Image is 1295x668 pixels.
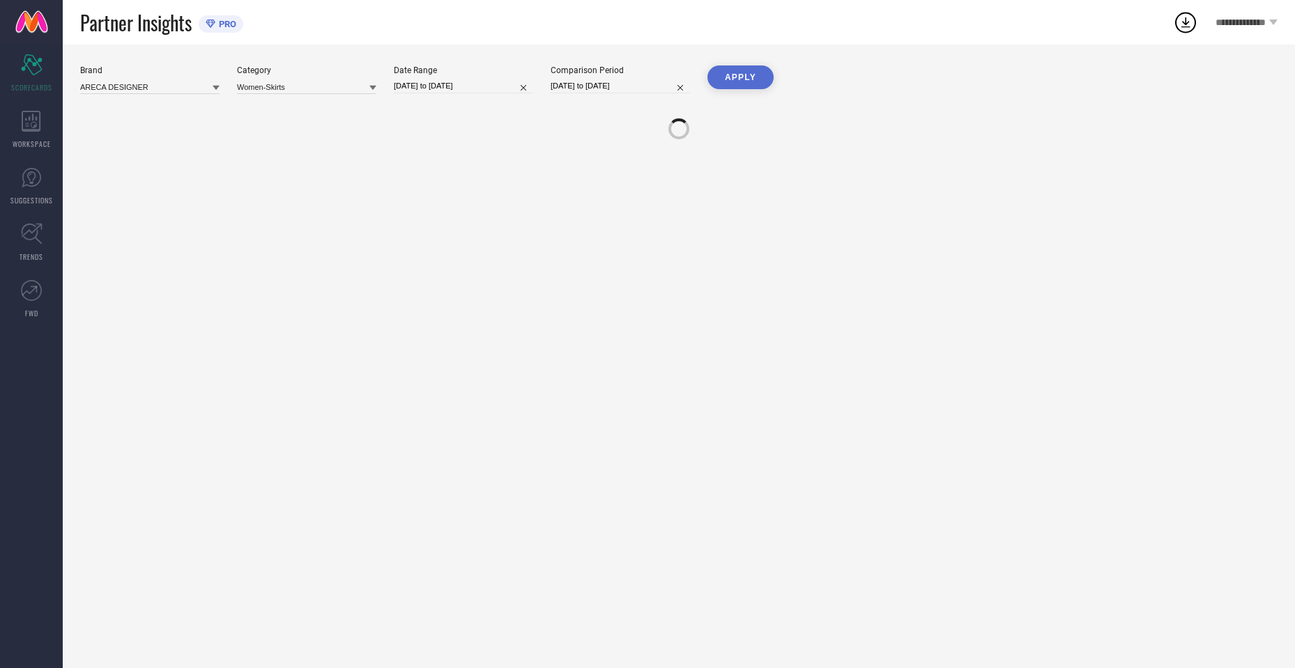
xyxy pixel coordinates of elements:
div: Brand [80,65,220,75]
input: Select date range [394,79,533,93]
div: Open download list [1173,10,1198,35]
input: Select comparison period [551,79,690,93]
span: SCORECARDS [11,82,52,93]
span: FWD [25,308,38,318]
div: Date Range [394,65,533,75]
button: APPLY [707,65,774,89]
span: SUGGESTIONS [10,195,53,205]
div: Comparison Period [551,65,690,75]
div: Category [237,65,376,75]
span: WORKSPACE [13,139,51,149]
span: PRO [215,19,236,29]
span: TRENDS [20,251,43,262]
span: Partner Insights [80,8,192,37]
